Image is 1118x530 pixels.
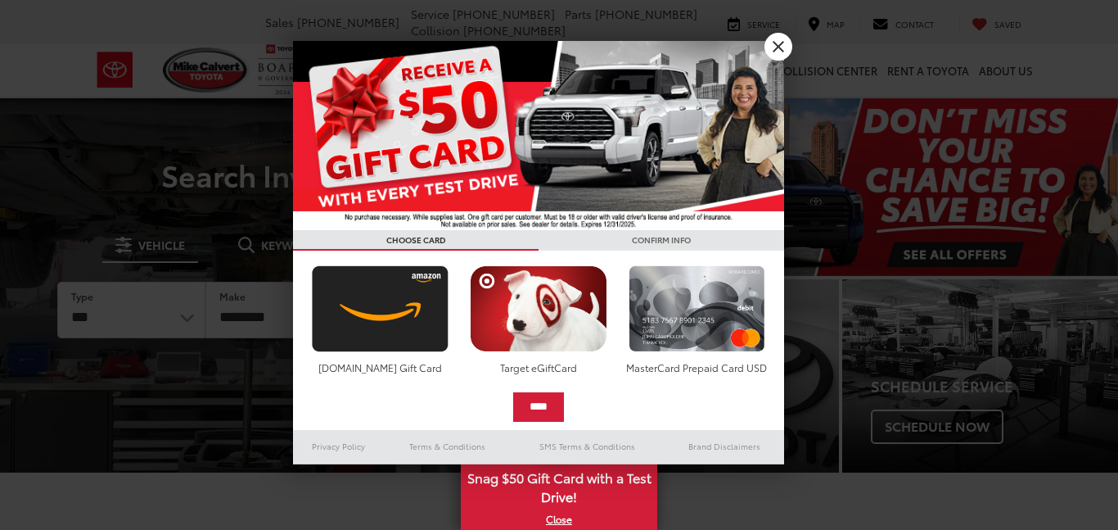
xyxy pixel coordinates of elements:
a: Privacy Policy [293,437,385,456]
img: 55838_top_625864.jpg [293,41,784,230]
h3: CHOOSE CARD [293,230,539,251]
div: MasterCard Prepaid Card USD [624,360,769,374]
div: Target eGiftCard [466,360,611,374]
img: targetcard.png [466,265,611,352]
a: SMS Terms & Conditions [510,437,665,456]
a: Brand Disclaimers [665,437,784,456]
img: mastercard.png [624,265,769,352]
h3: CONFIRM INFO [539,230,784,251]
a: Terms & Conditions [385,437,510,456]
div: [DOMAIN_NAME] Gift Card [308,360,453,374]
span: Snag $50 Gift Card with a Test Drive! [462,460,656,510]
img: amazoncard.png [308,265,453,352]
